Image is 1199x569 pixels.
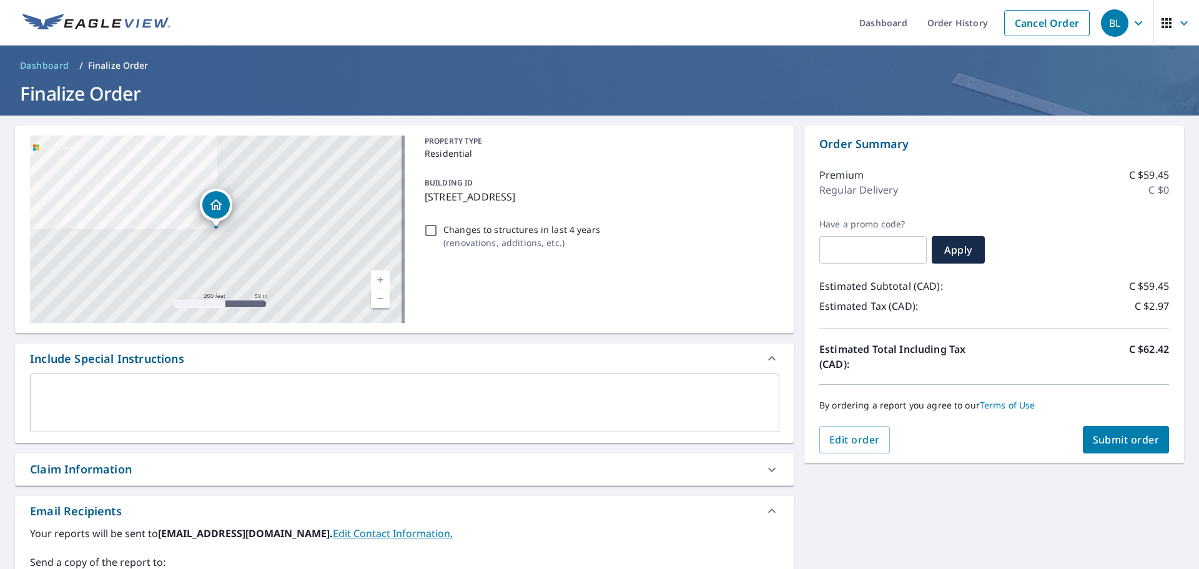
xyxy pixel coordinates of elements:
div: Dropped pin, building 1, Residential property, 119 WESTMOUNT RD OKOTOKS AB T1S2J5 [200,189,232,227]
a: Terms of Use [980,399,1035,411]
p: Regular Delivery [819,182,898,197]
nav: breadcrumb [15,56,1184,76]
button: Edit order [819,426,890,453]
p: Premium [819,167,864,182]
div: Claim Information [30,461,132,478]
a: Current Level 17, Zoom Out [371,289,390,308]
div: Include Special Instructions [15,344,794,374]
b: [EMAIL_ADDRESS][DOMAIN_NAME]. [158,527,333,540]
span: Submit order [1093,433,1160,447]
div: Email Recipients [30,503,122,520]
button: Apply [932,236,985,264]
p: Estimated Tax (CAD): [819,299,994,314]
p: Finalize Order [88,59,149,72]
span: Dashboard [20,59,69,72]
li: / [79,58,83,73]
h1: Finalize Order [15,81,1184,106]
p: C $59.45 [1129,167,1169,182]
p: By ordering a report you agree to our [819,400,1169,411]
button: Submit order [1083,426,1170,453]
p: Estimated Subtotal (CAD): [819,279,994,294]
a: Current Level 17, Zoom In [371,270,390,289]
img: EV Logo [22,14,170,32]
div: BL [1101,9,1128,37]
p: ( renovations, additions, etc. ) [443,236,600,249]
p: C $59.45 [1129,279,1169,294]
p: BUILDING ID [425,177,473,188]
p: Changes to structures in last 4 years [443,223,600,236]
p: C $0 [1148,182,1169,197]
a: Dashboard [15,56,74,76]
a: EditContactInfo [333,527,453,540]
p: Order Summary [819,136,1169,152]
p: Estimated Total Including Tax (CAD): [819,342,994,372]
label: Have a promo code? [819,219,927,230]
p: [STREET_ADDRESS] [425,189,774,204]
span: Apply [942,243,975,257]
p: C $62.42 [1129,342,1169,372]
a: Cancel Order [1004,10,1090,36]
p: C $2.97 [1135,299,1169,314]
label: Your reports will be sent to [30,526,779,541]
div: Claim Information [15,453,794,485]
p: PROPERTY TYPE [425,136,774,147]
span: Edit order [829,433,880,447]
div: Include Special Instructions [30,350,184,367]
p: Residential [425,147,774,160]
div: Email Recipients [15,496,794,526]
